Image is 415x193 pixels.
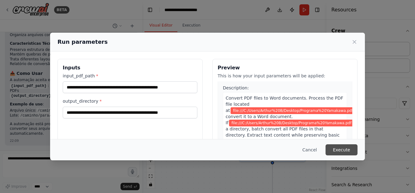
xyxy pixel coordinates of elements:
[63,73,197,79] label: input_pdf_path
[226,108,364,125] span: and convert it to a Word document. If
[218,64,352,72] h3: Preview
[229,120,354,126] span: Variable: input_pdf_path
[326,144,358,155] button: Execute
[223,85,249,90] span: Description:
[231,107,355,114] span: Variable: input_pdf_path
[218,73,352,79] p: This is how your input parameters will be applied:
[57,38,108,46] h2: Run parameters
[63,98,197,104] label: output_directory
[63,64,197,72] h3: Inputs
[298,144,322,155] button: Cancel
[226,96,343,113] span: Convert PDF files to Word documents. Process the PDF file located at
